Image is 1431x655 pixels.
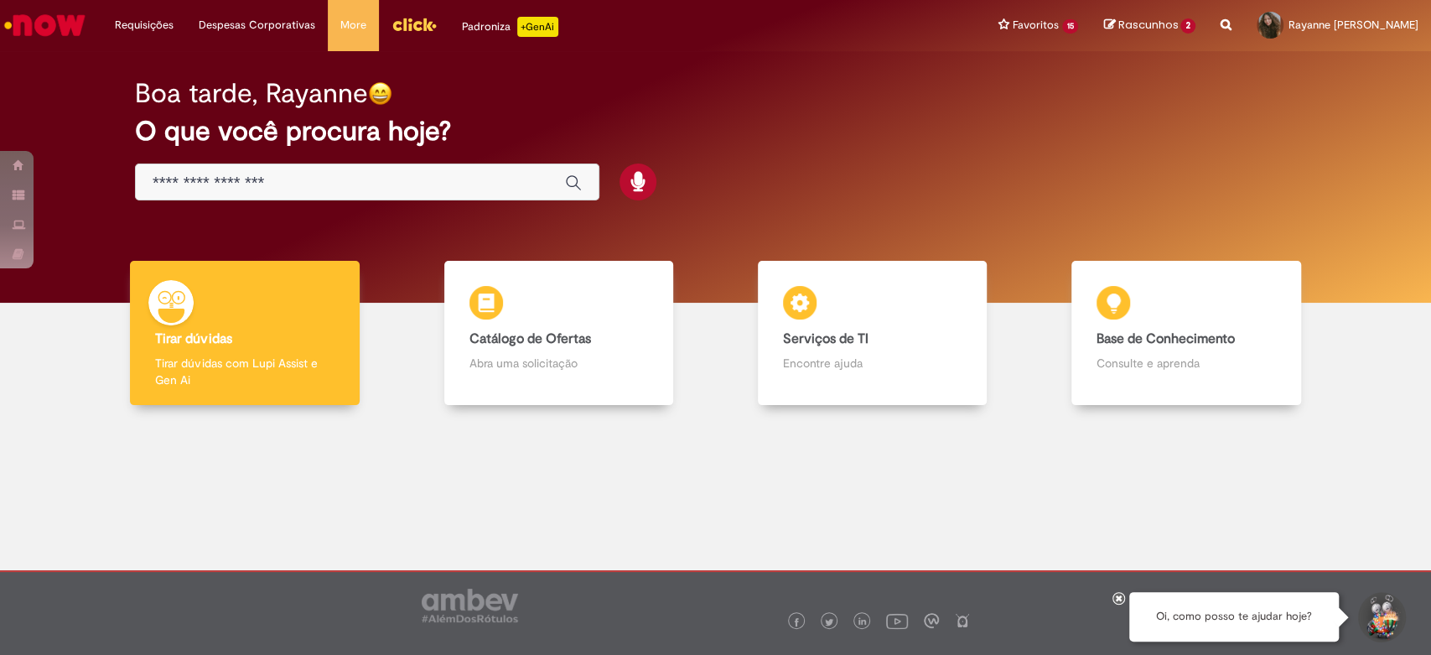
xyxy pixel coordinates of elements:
b: Catálogo de Ofertas [469,330,591,347]
img: logo_footer_facebook.png [792,618,801,626]
span: Requisições [115,17,174,34]
b: Tirar dúvidas [155,330,231,347]
h2: Boa tarde, Rayanne [135,79,368,108]
span: Despesas Corporativas [199,17,315,34]
img: click_logo_yellow_360x200.png [391,12,437,37]
div: Oi, como posso te ajudar hoje? [1129,592,1339,642]
p: +GenAi [517,17,558,37]
a: Rascunhos [1103,18,1195,34]
span: Favoritos [1013,17,1059,34]
a: Tirar dúvidas Tirar dúvidas com Lupi Assist e Gen Ai [88,261,402,406]
button: Iniciar Conversa de Suporte [1356,592,1406,642]
img: logo_footer_twitter.png [825,618,833,626]
img: logo_footer_workplace.png [924,613,939,628]
p: Consulte e aprenda [1097,355,1275,372]
img: logo_footer_ambev_rotulo_gray.png [422,589,518,622]
p: Tirar dúvidas com Lupi Assist e Gen Ai [155,355,334,388]
b: Base de Conhecimento [1097,330,1235,347]
img: logo_footer_youtube.png [886,610,908,632]
b: Serviços de TI [783,330,868,347]
p: Abra uma solicitação [469,355,648,372]
img: happy-face.png [368,81,392,106]
span: 15 [1062,19,1079,34]
span: 2 [1180,18,1195,34]
p: Encontre ajuda [783,355,962,372]
div: Padroniza [462,17,558,37]
span: Rayanne [PERSON_NAME] [1288,18,1418,32]
span: Rascunhos [1117,17,1178,33]
a: Base de Conhecimento Consulte e aprenda [1029,261,1343,406]
img: ServiceNow [2,8,88,42]
span: More [340,17,366,34]
h2: O que você procura hoje? [135,117,1296,146]
img: logo_footer_naosei.png [955,613,970,628]
a: Serviços de TI Encontre ajuda [716,261,1029,406]
img: logo_footer_linkedin.png [858,617,867,627]
a: Catálogo de Ofertas Abra uma solicitação [402,261,715,406]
